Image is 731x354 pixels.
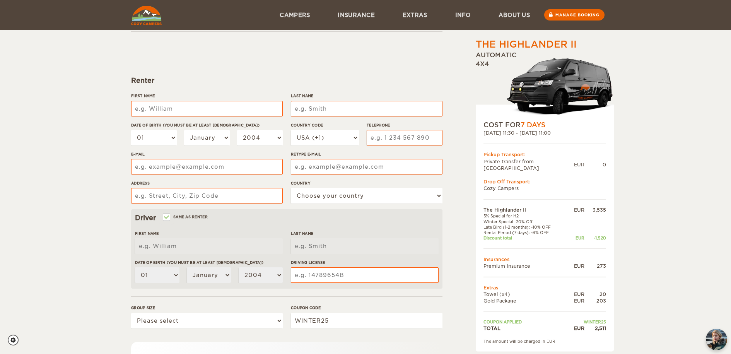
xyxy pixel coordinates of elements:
[567,235,584,241] div: EUR
[131,101,283,116] input: e.g. William
[483,291,567,298] td: Towel (x4)
[131,180,283,186] label: Address
[291,101,442,116] input: e.g. Smith
[567,325,584,331] div: EUR
[291,305,442,311] label: Coupon code
[507,53,614,120] img: stor-langur-223.png
[584,325,606,331] div: 2,511
[483,120,606,129] div: COST FOR
[367,130,442,145] input: e.g. 1 234 567 890
[584,161,606,168] div: 0
[483,151,606,158] div: Pickup Transport:
[483,230,567,235] td: Rental Period (7 days): -8% OFF
[567,298,584,304] div: EUR
[567,207,584,213] div: EUR
[291,122,359,128] label: Country Code
[131,6,162,25] img: Cozy Campers
[483,224,567,229] td: Late Bird (1-2 months): -10% OFF
[135,213,439,222] div: Driver
[476,38,577,51] div: The Highlander II
[521,121,545,128] span: 7 Days
[584,262,606,269] div: 273
[291,260,439,265] label: Driving License
[483,319,567,325] td: Coupon applied
[135,238,283,254] input: e.g. William
[291,231,439,236] label: Last Name
[476,51,614,120] div: Automatic 4x4
[135,231,283,236] label: First Name
[131,76,442,85] div: Renter
[483,338,606,344] div: The amount will be charged in EUR
[567,291,584,298] div: EUR
[164,215,169,221] input: Same as renter
[131,122,283,128] label: Date of birth (You must be at least [DEMOGRAPHIC_DATA])
[164,213,208,221] label: Same as renter
[131,305,283,311] label: Group size
[483,213,567,219] td: 5% Special for H2
[291,93,442,99] label: Last Name
[131,93,283,99] label: First Name
[135,260,283,265] label: Date of birth (You must be at least [DEMOGRAPHIC_DATA])
[131,188,283,204] input: e.g. Street, City, Zip Code
[131,159,283,174] input: e.g. example@example.com
[567,319,606,325] td: WINTER25
[483,185,606,191] td: Cozy Campers
[131,151,283,157] label: E-mail
[483,235,567,241] td: Discount total
[483,284,606,291] td: Extras
[483,262,567,269] td: Premium Insurance
[574,161,584,168] div: EUR
[367,122,442,128] label: Telephone
[291,180,442,186] label: Country
[483,158,574,171] td: Private transfer from [GEOGRAPHIC_DATA]
[483,219,567,224] td: Winter Special -20% Off
[483,130,606,136] div: [DATE] 11:30 - [DATE] 11:00
[706,329,727,350] img: Freyja at Cozy Campers
[483,298,567,304] td: Gold Package
[483,178,606,185] div: Drop Off Transport:
[483,325,567,331] td: TOTAL
[483,207,567,213] td: The Highlander II
[584,207,606,213] div: 3,535
[291,238,439,254] input: e.g. Smith
[544,9,605,21] a: Manage booking
[483,256,606,262] td: Insurances
[291,267,439,283] input: e.g. 14789654B
[584,291,606,298] div: 20
[291,151,442,157] label: Retype E-mail
[291,159,442,174] input: e.g. example@example.com
[8,335,24,345] a: Cookie settings
[584,298,606,304] div: 203
[584,235,606,241] div: -1,520
[706,329,727,350] button: chat-button
[567,262,584,269] div: EUR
